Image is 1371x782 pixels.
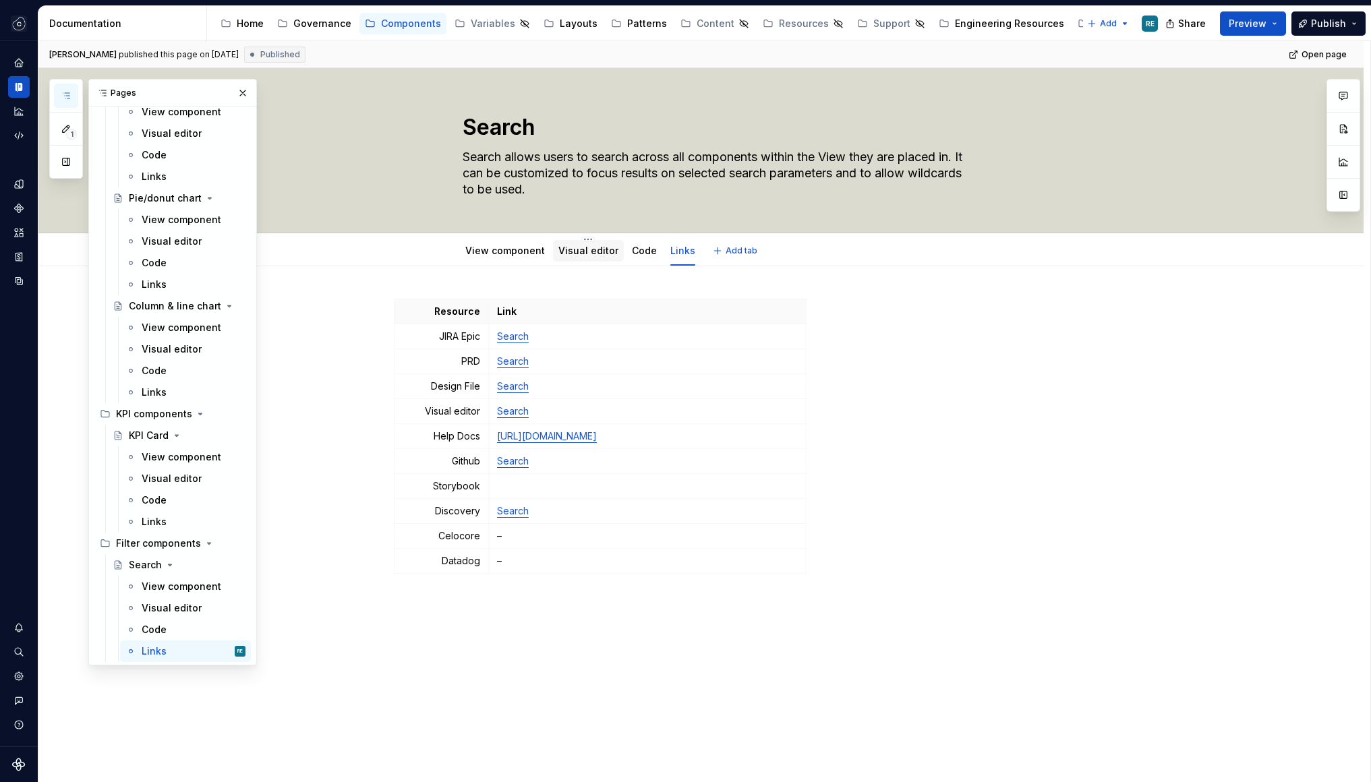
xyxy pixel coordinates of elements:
[66,129,77,140] span: 1
[1072,13,1140,34] a: Tracking
[215,10,1080,37] div: Page tree
[94,533,251,554] div: Filter components
[215,13,269,34] a: Home
[460,111,970,144] textarea: Search
[142,127,202,140] div: Visual editor
[142,342,202,356] div: Visual editor
[8,641,30,663] button: Search ⌘K
[293,17,351,30] div: Governance
[403,554,480,568] p: Datadog
[120,382,251,403] a: Links
[142,256,167,270] div: Code
[8,665,30,687] a: Settings
[1311,17,1346,30] span: Publish
[120,123,251,144] a: Visual editor
[709,241,763,260] button: Add tab
[471,17,515,30] div: Variables
[120,231,251,252] a: Visual editor
[129,191,202,205] div: Pie/donut chart
[142,580,221,593] div: View component
[8,100,30,122] a: Analytics
[757,13,849,34] a: Resources
[142,364,167,378] div: Code
[12,758,26,771] a: Supernova Logo
[49,49,117,60] span: [PERSON_NAME]
[8,617,30,638] button: Notifications
[129,429,169,442] div: KPI Card
[460,146,970,200] textarea: Search allows users to search across all components within the View they are placed in. It can be...
[8,222,30,243] a: Assets
[726,245,757,256] span: Add tab
[675,13,755,34] a: Content
[120,252,251,274] a: Code
[120,468,251,489] a: Visual editor
[403,504,480,518] p: Discovery
[403,355,480,368] p: PRD
[1159,11,1215,36] button: Share
[120,619,251,640] a: Code
[49,17,201,30] div: Documentation
[8,246,30,268] a: Storybook stories
[1220,11,1286,36] button: Preview
[260,49,300,60] span: Published
[497,330,529,342] a: Search
[449,13,535,34] a: Variables
[497,505,529,516] a: Search
[8,173,30,195] div: Design tokens
[538,13,603,34] a: Layouts
[142,493,167,507] div: Code
[8,125,30,146] div: Code automation
[120,166,251,187] a: Links
[120,338,251,360] a: Visual editor
[142,472,202,485] div: Visual editor
[933,13,1070,34] a: Engineering Resources
[697,17,734,30] div: Content
[8,52,30,73] div: Home
[627,17,667,30] div: Patterns
[403,404,480,418] p: Visual editor
[553,236,624,264] div: Visual editor
[120,446,251,468] a: View component
[1100,18,1117,29] span: Add
[497,455,529,467] a: Search
[1146,18,1155,29] div: RE
[359,13,446,34] a: Components
[1302,49,1347,60] span: Open page
[670,245,695,256] a: Links
[8,198,30,219] a: Components
[497,355,529,367] a: Search
[558,245,618,256] a: Visual editor
[142,386,167,399] div: Links
[120,209,251,231] a: View component
[120,101,251,123] a: View component
[1291,11,1366,36] button: Publish
[142,170,167,183] div: Links
[465,245,545,256] a: View component
[873,17,910,30] div: Support
[1178,17,1206,30] span: Share
[142,148,167,162] div: Code
[142,213,221,227] div: View component
[237,17,264,30] div: Home
[107,554,251,576] a: Search
[381,17,441,30] div: Components
[107,425,251,446] a: KPI Card
[1083,14,1134,33] button: Add
[120,511,251,533] a: Links
[606,13,672,34] a: Patterns
[403,429,480,443] p: Help Docs
[497,430,597,442] a: [URL][DOMAIN_NAME]
[142,105,221,119] div: View component
[403,330,480,343] p: JIRA Epic
[497,305,798,318] p: Link
[497,405,529,417] a: Search
[779,17,829,30] div: Resources
[120,640,251,662] a: LinksRE
[8,690,30,711] button: Contact support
